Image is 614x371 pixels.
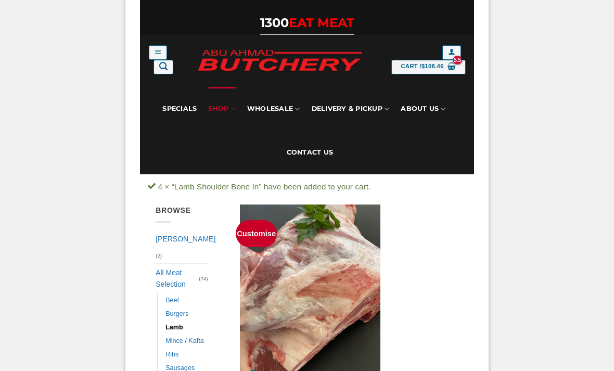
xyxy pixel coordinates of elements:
a: My account [442,46,460,60]
span: 1300 [260,16,289,31]
span: $ [421,62,425,72]
a: [PERSON_NAME] [156,231,215,248]
a: SHOP [208,87,235,131]
a: 1300EAT MEAT [260,16,354,31]
a: Lamb [165,321,183,335]
bdi: 108.46 [421,63,444,70]
a: About Us [401,87,445,131]
div: 4 × “Lamb Shoulder Bone In” have been added to your cart. [140,181,474,194]
span: (74) [199,272,208,287]
a: Beef [165,294,179,308]
img: Abu Ahmad Butchery [189,44,370,80]
a: Search [153,60,173,75]
a: Mince / Kafta [165,335,204,348]
a: Contact Us [287,131,334,175]
a: Specials [162,87,197,131]
span: EAT MEAT [289,16,354,31]
a: Delivery & Pickup [312,87,390,131]
a: View cart [391,60,466,75]
span: Browse [156,207,191,215]
a: Menu [149,46,167,60]
a: All Meat Selection [156,264,199,294]
span: (2) [156,249,162,264]
span: Cart / [401,62,444,72]
a: Wholesale [247,87,300,131]
a: Ribs [165,348,178,362]
a: Burgers [165,308,188,321]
